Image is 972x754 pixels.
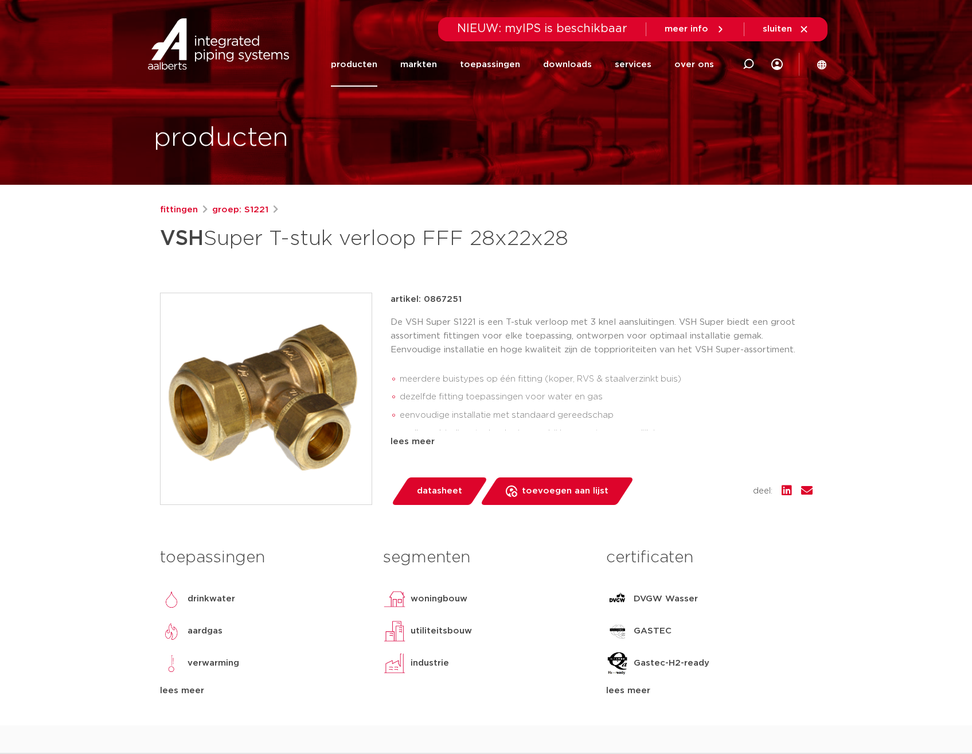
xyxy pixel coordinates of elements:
img: industrie [383,652,406,675]
p: Gastec-H2-ready [634,656,709,670]
a: over ons [674,42,714,87]
h3: toepassingen [160,546,366,569]
img: verwarming [160,652,183,675]
li: snelle verbindingstechnologie waarbij her-montage mogelijk is [400,425,813,443]
li: dezelfde fitting toepassingen voor water en gas [400,388,813,406]
img: DVGW Wasser [606,588,629,611]
a: sluiten [763,24,809,34]
p: GASTEC [634,624,672,638]
p: verwarming [188,656,239,670]
img: aardgas [160,620,183,643]
p: aardgas [188,624,222,638]
span: sluiten [763,25,792,33]
div: my IPS [771,52,783,77]
a: producten [331,42,377,87]
p: artikel: 0867251 [391,293,462,306]
h3: segmenten [383,546,589,569]
p: drinkwater [188,592,235,606]
a: toepassingen [460,42,520,87]
h3: certificaten [606,546,812,569]
nav: Menu [331,42,714,87]
h1: producten [154,120,288,157]
a: downloads [543,42,592,87]
a: meer info [665,24,725,34]
p: industrie [411,656,449,670]
div: lees meer [160,684,366,698]
img: Product Image for VSH Super T-stuk verloop FFF 28x22x28 [161,293,372,504]
img: GASTEC [606,620,629,643]
img: woningbouw [383,588,406,611]
img: drinkwater [160,588,183,611]
span: NIEUW: myIPS is beschikbaar [457,23,627,34]
p: woningbouw [411,592,467,606]
div: lees meer [606,684,812,698]
span: deel: [753,484,772,498]
li: eenvoudige installatie met standaard gereedschap [400,406,813,425]
h1: Super T-stuk verloop FFF 28x22x28 [160,221,591,256]
img: utiliteitsbouw [383,620,406,643]
span: datasheet [417,482,462,500]
a: datasheet [391,477,488,505]
p: utiliteitsbouw [411,624,472,638]
a: fittingen [160,203,198,217]
img: Gastec-H2-ready [606,652,629,675]
li: meerdere buistypes op één fitting (koper, RVS & staalverzinkt buis) [400,370,813,388]
a: markten [400,42,437,87]
span: toevoegen aan lijst [522,482,608,500]
a: services [615,42,651,87]
strong: VSH [160,228,204,249]
div: lees meer [391,435,813,449]
a: groep: S1221 [212,203,268,217]
span: meer info [665,25,708,33]
p: De VSH Super S1221 is een T-stuk verloop met 3 knel aansluitingen. VSH Super biedt een groot asso... [391,316,813,357]
p: DVGW Wasser [634,592,698,606]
